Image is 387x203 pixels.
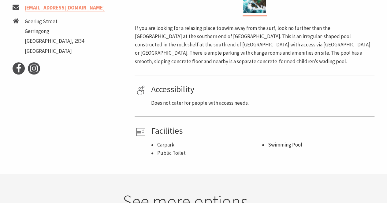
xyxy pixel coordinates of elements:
[25,17,84,26] li: Geering Street
[268,141,372,149] li: Swimming Pool
[151,84,372,95] h4: Accessibility
[25,27,84,35] li: Gerringong
[135,24,374,66] p: If you are looking for a relaxing place to swim away from the surf, look no further than the [GEO...
[25,4,105,11] a: [EMAIL_ADDRESS][DOMAIN_NAME]
[151,126,372,136] h4: Facilities
[25,37,84,45] li: [GEOGRAPHIC_DATA], 2534
[151,99,372,107] p: Does not cater for people with access needs.
[25,47,84,55] li: [GEOGRAPHIC_DATA]
[157,141,262,149] li: Carpark
[157,149,262,157] li: Public Toilet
